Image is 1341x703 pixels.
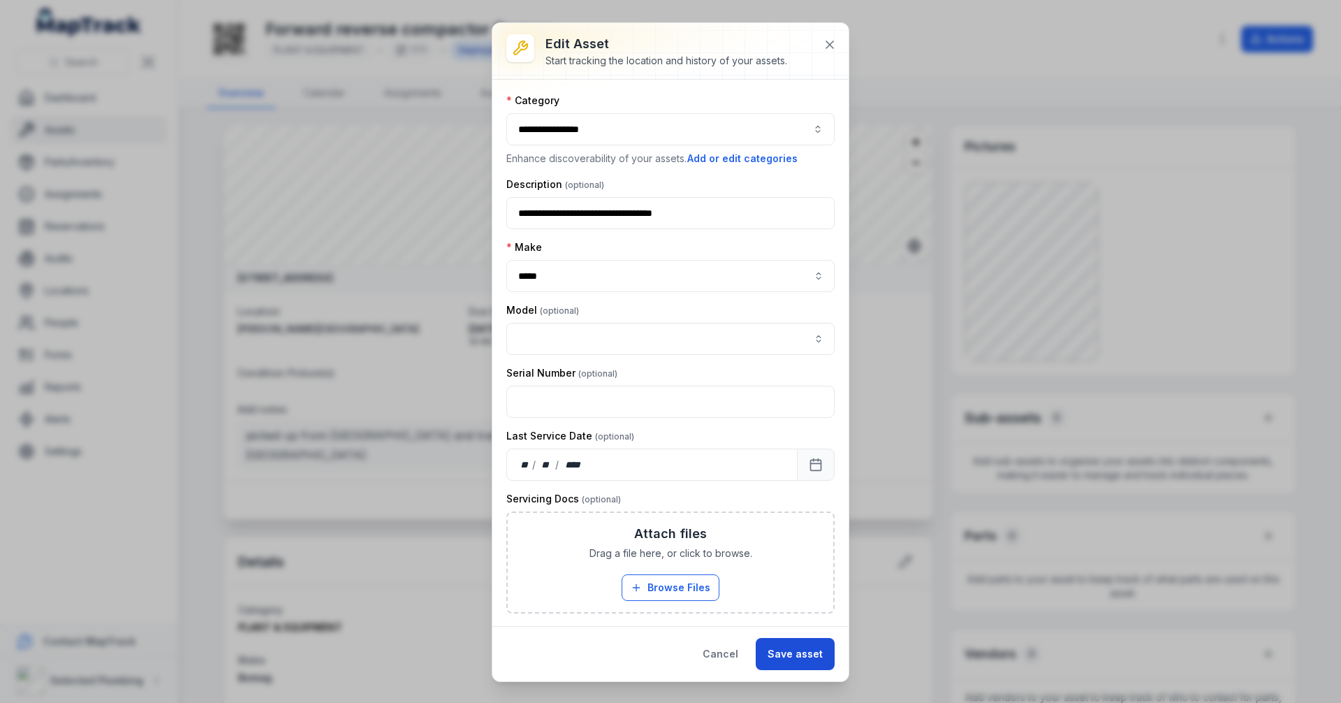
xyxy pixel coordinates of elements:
label: Model [506,303,579,317]
div: day, [518,458,532,472]
label: Last Service Date [506,429,634,443]
label: Servicing Docs [506,492,621,506]
input: asset-edit:cf[68832b05-6ea9-43b4-abb7-d68a6a59beaf]-label [506,323,835,355]
h3: Edit asset [545,34,787,54]
label: Serial Number [506,366,617,380]
div: year, [560,458,586,472]
div: Start tracking the location and history of your assets. [545,54,787,68]
span: Drag a file here, or click to browse. [589,546,752,560]
input: asset-edit:cf[09246113-4bcc-4687-b44f-db17154807e5]-label [506,260,835,292]
div: / [532,458,537,472]
button: Browse Files [622,574,719,601]
div: / [555,458,560,472]
label: Category [506,94,559,108]
label: Purchase Date [506,625,620,639]
button: Cancel [691,638,750,670]
label: Make [506,240,542,254]
p: Enhance discoverability of your assets. [506,151,835,166]
div: month, [537,458,556,472]
label: Description [506,177,604,191]
button: Save asset [756,638,835,670]
button: Add or edit categories [687,151,798,166]
button: Calendar [797,449,835,481]
h3: Attach files [634,524,707,544]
